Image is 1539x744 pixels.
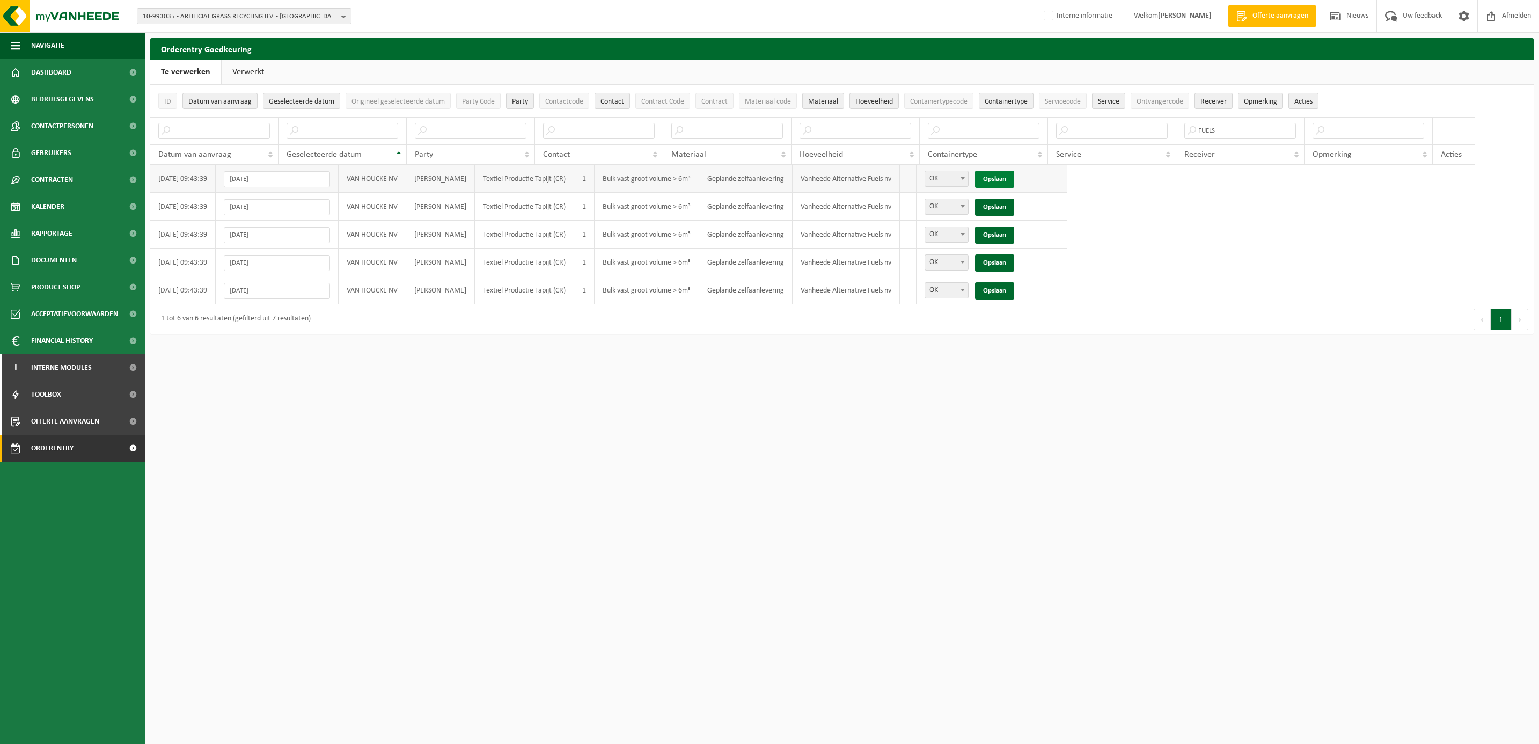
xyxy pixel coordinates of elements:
[975,254,1014,272] a: Opslaan
[150,249,216,276] td: [DATE] 09:43:39
[475,221,574,249] td: Textiel Productie Tapijt (CR)
[1512,309,1528,330] button: Next
[406,221,475,249] td: [PERSON_NAME]
[975,227,1014,244] a: Opslaan
[641,98,684,106] span: Contract Code
[339,165,406,193] td: VAN HOUCKE NV
[406,276,475,304] td: [PERSON_NAME]
[1158,12,1212,20] strong: [PERSON_NAME]
[975,171,1014,188] a: Opslaan
[925,199,968,214] span: OK
[1056,150,1081,159] span: Service
[462,98,495,106] span: Party Code
[910,98,968,106] span: Containertypecode
[475,276,574,304] td: Textiel Productie Tapijt (CR)
[699,193,793,221] td: Geplande zelfaanlevering
[1045,98,1081,106] span: Servicecode
[158,150,231,159] span: Datum van aanvraag
[137,8,351,24] button: 10-993035 - ARTIFICIAL GRASS RECYCLING B.V. - [GEOGRAPHIC_DATA]
[574,276,595,304] td: 1
[150,165,216,193] td: [DATE] 09:43:39
[574,165,595,193] td: 1
[339,221,406,249] td: VAN HOUCKE NV
[671,150,706,159] span: Materiaal
[1092,93,1125,109] button: ServiceService: Activate to sort
[925,283,968,298] span: OK
[31,193,64,220] span: Kalender
[475,165,574,193] td: Textiel Productie Tapijt (CR)
[539,93,589,109] button: ContactcodeContactcode: Activate to sort
[793,276,900,304] td: Vanheede Alternative Fuels nv
[346,93,451,109] button: Origineel geselecteerde datumOrigineel geselecteerde datum: Activate to sort
[695,93,734,109] button: ContractContract: Activate to sort
[1288,93,1318,109] button: Acties
[31,274,80,301] span: Product Shop
[699,221,793,249] td: Geplande zelfaanlevering
[793,221,900,249] td: Vanheede Alternative Fuels nv
[31,140,71,166] span: Gebruikers
[222,60,275,84] a: Verwerkt
[158,93,177,109] button: IDID: Activate to sort
[595,249,699,276] td: Bulk vast groot volume > 6m³
[925,171,969,187] span: OK
[31,301,118,327] span: Acceptatievoorwaarden
[925,282,969,298] span: OK
[269,98,334,106] span: Geselecteerde datum
[574,221,595,249] td: 1
[800,150,843,159] span: Hoeveelheid
[1491,309,1512,330] button: 1
[699,276,793,304] td: Geplande zelfaanlevering
[904,93,973,109] button: ContainertypecodeContainertypecode: Activate to sort
[802,93,844,109] button: MateriaalMateriaal: Activate to sort
[339,249,406,276] td: VAN HOUCKE NV
[31,166,73,193] span: Contracten
[600,98,624,106] span: Contact
[1039,93,1087,109] button: ServicecodeServicecode: Activate to sort
[1250,11,1311,21] span: Offerte aanvragen
[1194,93,1233,109] button: ReceiverReceiver: Activate to sort
[156,310,311,329] div: 1 tot 6 van 6 resultaten (gefilterd uit 7 resultaten)
[188,98,252,106] span: Datum van aanvraag
[1244,98,1277,106] span: Opmerking
[1294,98,1313,106] span: Acties
[1131,93,1189,109] button: OntvangercodeOntvangercode: Activate to sort
[1474,309,1491,330] button: Previous
[545,98,583,106] span: Contactcode
[574,249,595,276] td: 1
[150,60,221,84] a: Te verwerken
[11,354,20,381] span: I
[415,150,433,159] span: Party
[925,254,969,271] span: OK
[31,408,99,435] span: Offerte aanvragen
[1441,150,1462,159] span: Acties
[595,193,699,221] td: Bulk vast groot volume > 6m³
[182,93,258,109] button: Datum van aanvraagDatum van aanvraag: Activate to sort
[263,93,340,109] button: Geselecteerde datumGeselecteerde datum: Activate to invert sorting
[150,38,1534,59] h2: Orderentry Goedkeuring
[975,199,1014,216] a: Opslaan
[506,93,534,109] button: PartyParty: Activate to sort
[701,98,728,106] span: Contract
[406,193,475,221] td: [PERSON_NAME]
[31,381,61,408] span: Toolbox
[150,276,216,304] td: [DATE] 09:43:39
[925,171,968,186] span: OK
[925,255,968,270] span: OK
[928,150,977,159] span: Containertype
[925,199,969,215] span: OK
[595,276,699,304] td: Bulk vast groot volume > 6m³
[595,93,630,109] button: ContactContact: Activate to sort
[595,165,699,193] td: Bulk vast groot volume > 6m³
[1137,98,1183,106] span: Ontvangercode
[287,150,362,159] span: Geselecteerde datum
[31,354,92,381] span: Interne modules
[793,249,900,276] td: Vanheede Alternative Fuels nv
[808,98,838,106] span: Materiaal
[1228,5,1316,27] a: Offerte aanvragen
[1098,98,1119,106] span: Service
[543,150,570,159] span: Contact
[849,93,899,109] button: HoeveelheidHoeveelheid: Activate to sort
[31,247,77,274] span: Documenten
[1200,98,1227,106] span: Receiver
[699,249,793,276] td: Geplande zelfaanlevering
